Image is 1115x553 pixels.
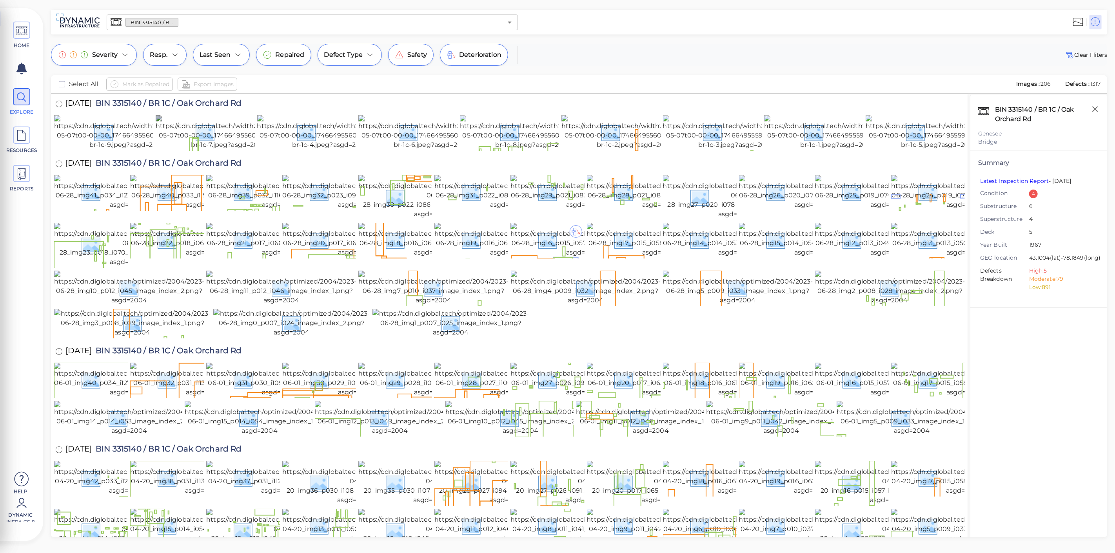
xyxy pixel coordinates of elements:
[122,80,169,89] span: Mark as Repaired
[150,50,167,60] span: Resp.
[576,401,726,436] img: https://cdn.diglobal.tech/optimized/2004/2022-06-01_img11_p012_i046_image_index_1.png?asgd=2004
[663,461,809,495] img: https://cdn.diglobal.tech/width210/2004/2021-04-20_img18_p016_i061_image_index_2.png?asgd=2004
[4,88,39,116] a: EXPLORE
[206,271,356,305] img: https://cdn.diglobal.tech/optimized/2004/2023-06-28_img11_p012_i046_image_index_1.png?asgd=2004
[358,363,505,397] img: https://cdn.diglobal.tech/width210/2004/2022-06-01_img29_p028_i103_image_index_1.png?asgd=2004
[510,223,657,257] img: https://cdn.diglobal.tech/width210/2004/2023-06-28_img16_p015_i057_image_index_2.png?asgd=2004
[130,461,276,495] img: https://cdn.diglobal.tech/width210/2004/2021-04-20_img38_p031_i113_image_index_2.png?asgd=2004
[92,445,242,455] span: BIN 3315140 / BR 1C / Oak Orchard Rd
[764,115,911,150] img: https://cdn.diglobal.tech/width210/2004/2025-05-07t00-00-00_1746649555947_20250507-br-1c-1.jpeg?a...
[282,223,429,257] img: https://cdn.diglobal.tech/width210/2004/2023-06-28_img20_p017_i065_image_index_1.png?asgd=2004
[358,271,508,305] img: https://cdn.diglobal.tech/optimized/2004/2023-06-28_img7_p010_i037_image_index_1.png?asgd=2004
[706,401,857,436] img: https://cdn.diglobal.tech/optimized/2004/2022-06-01_img9_p011_i042_image_index_1.png?asgd=2004
[1029,283,1093,291] li: Low: 891
[358,509,504,553] img: https://cdn.diglobal.tech/width210/2004/2021-04-20_img10_p012_i045_image_index_2.png?asgd=2004
[282,509,428,543] img: https://cdn.diglobal.tech/width210/2004/2021-04-20_img13_p013_i050_image_index_1.png?asgd=2004
[891,223,1038,257] img: https://cdn.diglobal.tech/width210/2004/2023-06-28_img13_p013_i050_image_index_1.png?asgd=2004
[891,363,1038,397] img: https://cdn.diglobal.tech/width210/2004/2022-06-01_img17_p015_i058_image_index_1.png?asgd=2004
[815,509,961,553] img: https://cdn.diglobal.tech/width210/2004/2021-04-20_img4_p009_i032_image_index_2.png?asgd=2004
[54,115,201,150] img: https://cdn.diglobal.tech/width210/2004/2025-05-07t00-00-00_1746649556087_20250507-br-1c-9.jpeg?a...
[587,175,734,210] img: https://cdn.diglobal.tech/width210/2004/2023-06-28_img28_p021_i082_image_index_1.png?asgd=2004
[663,363,810,397] img: https://cdn.diglobal.tech/width210/2004/2022-06-01_img18_p016_i061_image_index_2.png?asgd=2004
[130,223,277,257] img: https://cdn.diglobal.tech/width210/2004/2023-06-28_img22_p018_i069_image_index_1.png?asgd=2004
[54,363,201,397] img: https://cdn.diglobal.tech/width210/2004/2022-06-01_img40_p034_i127_image_index_2.png?asgd=2004
[815,175,962,210] img: https://cdn.diglobal.tech/width210/2004/2023-06-28_img25_p019_i074_image_index_2.png?asgd=2004
[358,461,504,505] img: https://cdn.diglobal.tech/width210/2004/2021-04-20_img35_p030_i107_image_index_1.png?asgd=2004
[1029,190,1038,198] div: 4
[663,223,810,257] img: https://cdn.diglobal.tech/width210/2004/2023-06-28_img14_p014_i053_image_index_2.png?asgd=2004
[980,228,1029,236] span: Deck
[282,175,429,210] img: https://cdn.diglobal.tech/width210/2004/2023-06-28_img32_p023_i090_image_index_1.png?asgd=2004
[130,175,277,210] img: https://cdn.diglobal.tech/width210/2004/2023-06-28_img40_p033_i119_image_index_1.png?asgd=2004
[815,363,962,397] img: https://cdn.diglobal.tech/width210/2004/2022-06-01_img16_p015_i057_image_index_2.png?asgd=2004
[460,115,607,150] img: https://cdn.diglobal.tech/width210/2004/2025-05-07t00-00-00_1746649556005_20250507-br-1c-8.jpeg?a...
[587,461,733,505] img: https://cdn.diglobal.tech/width210/2004/2021-04-20_img20_p017_i065_image_index_1.png?asgd=2004
[434,509,580,543] img: https://cdn.diglobal.tech/width210/2004/2021-04-20_img11_p012_i046_image_index_1.png?asgd=2004
[980,267,1029,291] span: Defects Breakdown
[54,309,211,337] img: https://cdn.diglobal.tech/optimized/2004/2023-06-28_img3_p008_i029_image_index_1.png?asgd=2004
[837,401,987,436] img: https://cdn.diglobal.tech/optimized/2004/2022-06-01_img5_p009_i033_image_index_1.png?asgd=2004
[1029,215,1093,224] span: 4
[1016,80,1041,87] span: Images :
[5,42,38,49] span: HOME
[980,254,1029,262] span: GEO location
[1041,80,1051,87] span: 206
[178,78,237,91] button: Export Images
[65,445,92,455] span: [DATE]
[504,17,515,28] button: Open
[561,115,708,150] img: https://cdn.diglobal.tech/width210/2004/2025-05-07t00-00-00_1746649556001_20250507-br-1c-2.jpeg?a...
[978,130,1099,138] div: Genesee
[993,103,1099,126] div: BIN 3315140 / BR 1C / Oak Orchard Rd
[1029,202,1093,211] span: 6
[434,175,581,210] img: https://cdn.diglobal.tech/width210/2004/2023-06-28_img31_p022_i087_image_index_1.png?asgd=2004
[980,177,1049,184] a: Latest Inspection Report
[980,189,1029,197] span: Condition
[92,159,242,170] span: BIN 3315140 / BR 1C / Oak Orchard Rd
[206,223,353,257] img: https://cdn.diglobal.tech/width210/2004/2023-06-28_img21_p017_i066_image_index_2.png?asgd=2004
[587,509,733,543] img: https://cdn.diglobal.tech/width210/2004/2021-04-20_img9_p011_i042_image_index_1.png?asgd=2004
[206,363,353,397] img: https://cdn.diglobal.tech/width210/2004/2022-06-01_img31_p030_i109_image_index_1.png?asgd=2004
[434,461,580,505] img: https://cdn.diglobal.tech/width210/2004/2021-04-20_img28_p027_i094_image_index_1.png?asgd=2004
[54,223,201,267] img: https://cdn.diglobal.tech/width210/2004/2023-06-28_img23_p018_i070_image_index_2.png?asgd=2004
[663,115,810,150] img: https://cdn.diglobal.tech/width210/2004/2025-05-07t00-00-00_1746649555952_20250507-br-1c-3.jpeg?a...
[206,509,352,553] img: https://cdn.diglobal.tech/width210/2004/2021-04-20_img12_p013_i049_image_index_2.png?asgd=2004
[663,509,809,543] img: https://cdn.diglobal.tech/width210/2004/2021-04-20_img6_p010_i036_image_index_2.png?asgd=2004
[891,461,1037,495] img: https://cdn.diglobal.tech/width210/2004/2021-04-20_img17_p015_i058_image_index_1.png?asgd=2004
[815,223,962,257] img: https://cdn.diglobal.tech/width210/2004/2023-06-28_img12_p013_i049_image_index_2.png?asgd=2004
[324,50,363,60] span: Defect Type
[739,461,885,495] img: https://cdn.diglobal.tech/width210/2004/2021-04-20_img19_p016_i062_image_index_1.png?asgd=2004
[434,223,581,257] img: https://cdn.diglobal.tech/width210/2004/2023-06-28_img19_p016_i062_image_index_1.png?asgd=2004
[510,509,656,543] img: https://cdn.diglobal.tech/width210/2004/2021-04-20_img8_p011_i041_image_index_2.png?asgd=2004
[1029,228,1093,237] span: 5
[587,363,734,397] img: https://cdn.diglobal.tech/width210/2004/2022-06-01_img20_p017_i065_image_index_1.png?asgd=2004
[1029,241,1093,250] span: 1967
[866,115,1013,150] img: https://cdn.diglobal.tech/width210/2004/2025-05-07t00-00-00_1746649555938_20250507-br-1c-5.jpeg?a...
[815,271,965,305] img: https://cdn.diglobal.tech/optimized/2004/2023-06-28_img2_p008_i028_image_index_2.png?asgd=2004
[663,175,810,219] img: https://cdn.diglobal.tech/width210/2004/2023-06-28_img27_p020_i078_image_index_2.png?asgd=2004
[92,99,242,110] span: BIN 3315140 / BR 1C / Oak Orchard Rd
[510,461,656,505] img: https://cdn.diglobal.tech/width210/2004/2021-04-20_img27_p026_i091_image_index_1.png?asgd=2004
[510,175,657,210] img: https://cdn.diglobal.tech/width210/2004/2023-06-28_img29_p021_i083_image_index_2.png?asgd=2004
[4,127,39,154] a: RESOURCES
[130,509,276,543] img: https://cdn.diglobal.tech/width210/2004/2021-04-20_img15_p014_i054_image_index_1.png?asgd=2004
[739,223,886,257] img: https://cdn.diglobal.tech/width210/2004/2023-06-28_img15_p014_i054_image_index_1.png?asgd=2004
[980,215,1029,223] span: Superstructure
[69,80,98,89] span: Select All
[445,401,596,436] img: https://cdn.diglobal.tech/optimized/2004/2022-06-01_img10_p012_i045_image_index_2.png?asgd=2004
[459,50,501,60] span: Deterioration
[106,78,173,91] button: Mark as Repaired
[4,165,39,192] a: REPORTS
[891,175,1038,210] img: https://cdn.diglobal.tech/width210/2004/2023-06-28_img24_p019_i073_image_index_1.png?asgd=2004
[1029,267,1093,275] li: High: 5
[65,347,92,357] span: [DATE]
[1091,80,1101,87] span: 1317
[407,50,427,60] span: Safety
[200,50,231,60] span: Last Seen
[54,401,204,436] img: https://cdn.diglobal.tech/optimized/2004/2022-06-01_img14_p014_i053_image_index_2.png?asgd=2004
[980,177,1071,184] span: - [DATE]
[1029,254,1101,263] span: 43.1004 (lat) -78.1849 (long)
[1065,80,1091,87] span: Defects :
[92,50,118,60] span: Severity
[372,309,529,337] img: https://cdn.diglobal.tech/optimized/2004/2023-06-28_img1_p007_i025_image_index_1.png?asgd=2004
[739,363,886,397] img: https://cdn.diglobal.tech/width210/2004/2022-06-01_img19_p016_i062_image_index_1.png?asgd=2004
